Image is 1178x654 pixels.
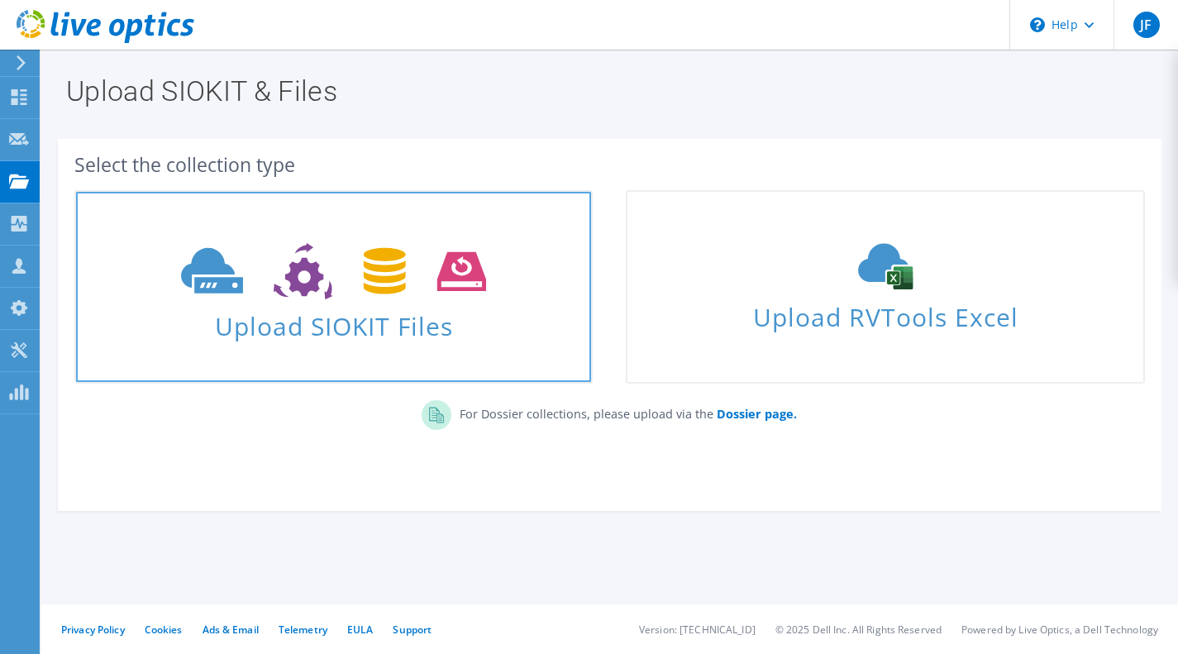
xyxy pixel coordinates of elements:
b: Dossier page. [717,406,797,422]
p: For Dossier collections, please upload via the [451,400,797,423]
span: Upload SIOKIT Files [76,303,591,339]
li: © 2025 Dell Inc. All Rights Reserved [775,623,942,637]
h1: Upload SIOKIT & Files [66,77,1145,105]
a: Cookies [145,623,183,637]
a: Dossier page. [713,406,797,422]
a: Telemetry [279,623,327,637]
li: Powered by Live Optics, a Dell Technology [961,623,1158,637]
span: JF [1133,12,1160,38]
span: Upload RVTools Excel [627,295,1142,331]
a: Upload RVTools Excel [626,190,1144,384]
a: Support [393,623,432,637]
a: EULA [347,623,373,637]
div: Select the collection type [74,155,1145,174]
a: Privacy Policy [61,623,125,637]
a: Upload SIOKIT Files [74,190,593,384]
li: Version: [TECHNICAL_ID] [639,623,756,637]
svg: \n [1030,17,1045,32]
a: Ads & Email [203,623,259,637]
